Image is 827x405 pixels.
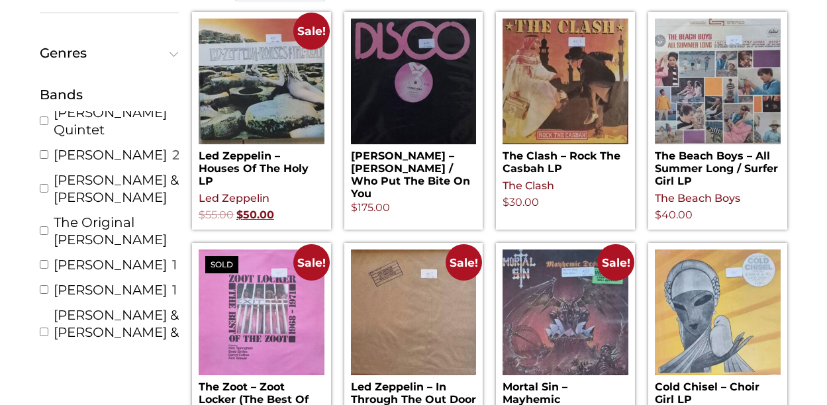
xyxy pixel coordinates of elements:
bdi: 55.00 [199,208,234,221]
a: [PERSON_NAME] [54,256,167,273]
span: 2 [172,146,179,163]
a: The Original [PERSON_NAME] [54,214,177,248]
span: $ [236,208,243,221]
img: The Clash – Rock The Casbah LP [503,19,628,144]
img: The Beach Boys – All Summer Long / Surfer Girl LP [655,19,781,144]
a: The Beach Boys – All Summer Long / Surfer Girl LP [655,19,781,187]
a: [PERSON_NAME] [54,281,167,298]
button: Genres [40,46,179,60]
a: The Clash – Rock The Casbah LP [503,19,628,175]
bdi: 40.00 [655,208,693,221]
h2: The Clash – Rock The Casbah LP [503,144,628,175]
a: The Beach Boys [655,192,740,204]
span: Sold [205,256,238,273]
a: [PERSON_NAME] – [PERSON_NAME] / Who Put The Bite On You $175.00 [351,19,477,216]
img: Cold Chisel – Choir Girl LP [655,249,781,375]
span: Genres [40,46,173,60]
a: [PERSON_NAME] & [PERSON_NAME] & [PERSON_NAME] [54,306,184,358]
a: [PERSON_NAME] [54,146,167,163]
span: $ [655,208,661,221]
h2: The Beach Boys – All Summer Long / Surfer Girl LP [655,144,781,188]
span: Sale! [597,244,634,281]
span: 1 [172,256,177,273]
span: Sale! [446,244,482,281]
span: 1 [172,281,177,298]
a: Led Zeppelin [199,192,269,204]
bdi: 175.00 [351,201,390,214]
bdi: 30.00 [503,196,539,208]
span: $ [503,196,509,208]
span: $ [351,201,358,214]
img: The Zoot – Zoot Locker (The Best Of The Zoot - 1968-1971 [199,249,324,375]
span: Sale! [293,13,330,49]
a: Sale! Led Zeppelin – Houses Of The Holy LP [199,19,324,187]
img: Led Zeppelin – In Through The Out Door LP [351,249,477,375]
span: $ [199,208,205,221]
img: Ralph White – Fancy Dan / Who Put The Bite On You [351,19,477,144]
bdi: 50.00 [236,208,274,221]
span: Sale! [293,244,330,281]
img: Mortal Sin – Mayhemic Destruction LP [503,249,628,375]
div: Bands [40,85,179,105]
h2: Led Zeppelin – Houses Of The Holy LP [199,144,324,188]
h2: [PERSON_NAME] – [PERSON_NAME] / Who Put The Bite On You [351,144,477,201]
a: The Clash [503,179,554,192]
a: [PERSON_NAME] Quintet [54,104,174,138]
a: [PERSON_NAME] & [PERSON_NAME] [54,171,179,206]
img: Led Zeppelin – Houses Of The Holy LP [199,19,324,144]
